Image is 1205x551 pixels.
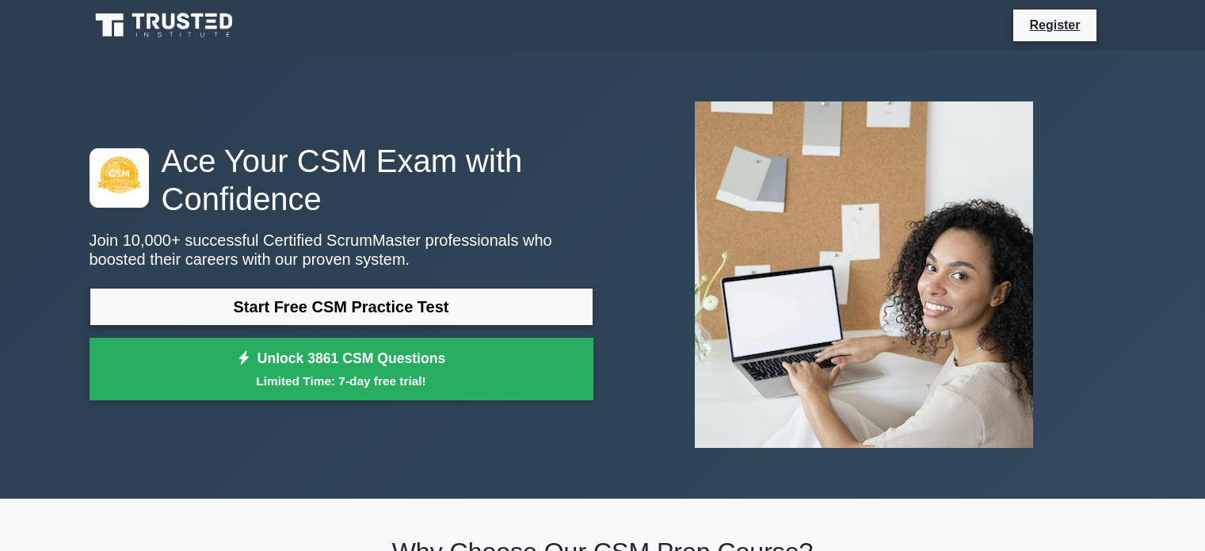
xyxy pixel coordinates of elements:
[90,231,593,269] p: Join 10,000+ successful Certified ScrumMaster professionals who boosted their careers with our pr...
[90,142,593,218] h1: Ace Your CSM Exam with Confidence
[1020,15,1089,35] a: Register
[90,338,593,401] a: Unlock 3861 CSM QuestionsLimited Time: 7-day free trial!
[109,372,574,390] small: Limited Time: 7-day free trial!
[90,288,593,326] a: Start Free CSM Practice Test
